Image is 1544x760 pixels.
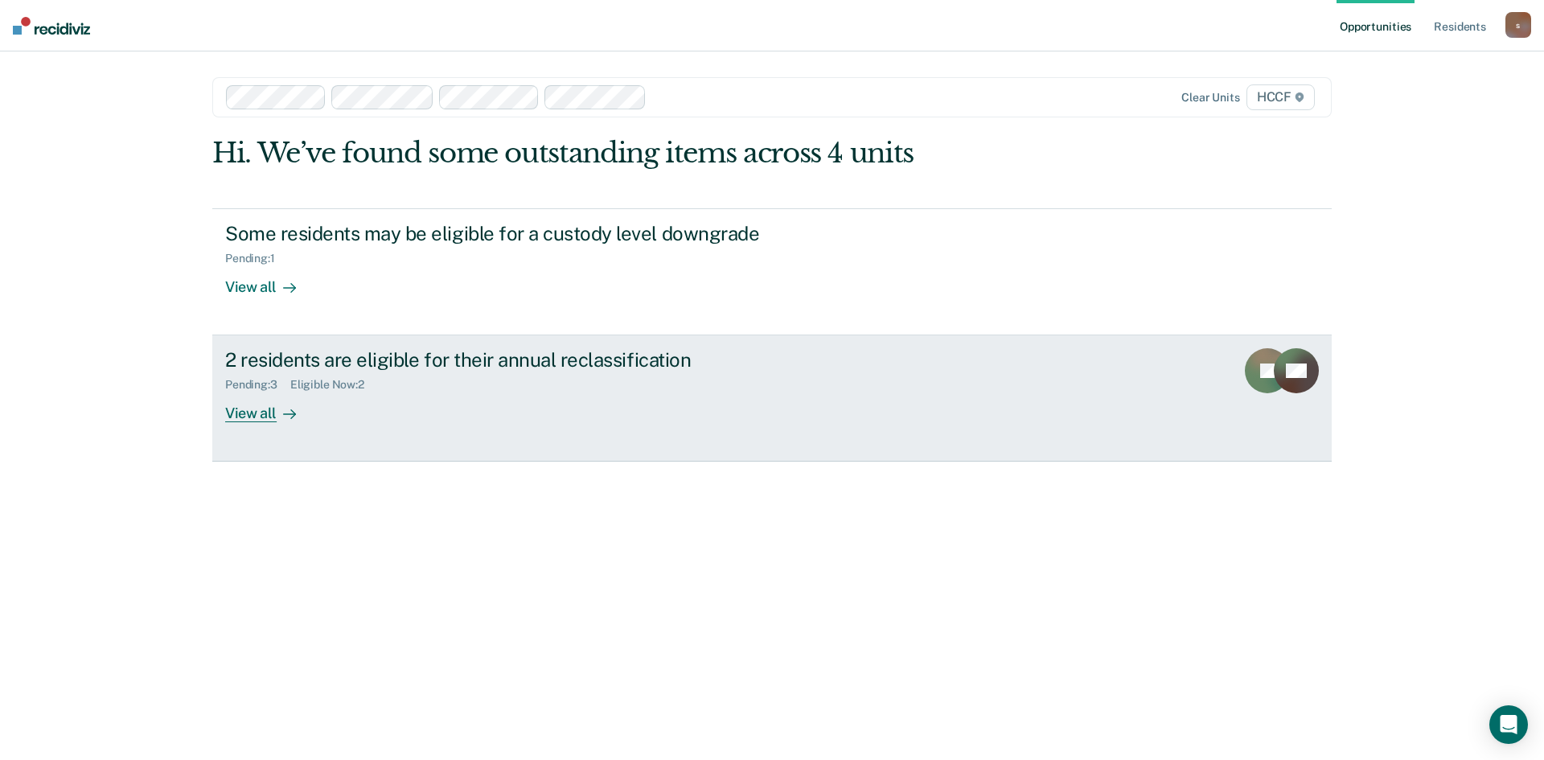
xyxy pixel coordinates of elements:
div: Hi. We’ve found some outstanding items across 4 units [212,137,1108,170]
div: Open Intercom Messenger [1489,705,1528,744]
span: HCCF [1246,84,1315,110]
div: Some residents may be eligible for a custody level downgrade [225,222,790,245]
div: View all [225,392,315,423]
img: Recidiviz [13,17,90,35]
div: 2 residents are eligible for their annual reclassification [225,348,790,372]
a: 2 residents are eligible for their annual reclassificationPending:3Eligible Now:2View all [212,335,1332,462]
a: Some residents may be eligible for a custody level downgradePending:1View all [212,208,1332,335]
div: Pending : 3 [225,378,290,392]
div: Pending : 1 [225,252,288,265]
div: Clear units [1181,91,1240,105]
div: Eligible Now : 2 [290,378,377,392]
div: View all [225,265,315,296]
button: s [1505,12,1531,38]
